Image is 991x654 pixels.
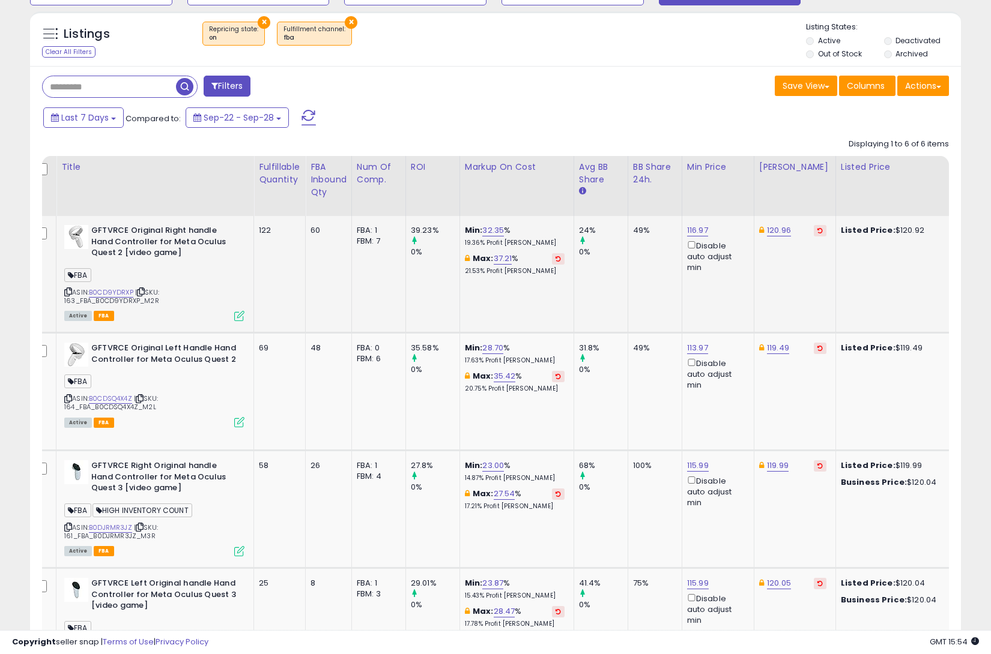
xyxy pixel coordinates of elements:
[94,311,114,321] span: FBA
[311,460,342,471] div: 26
[357,353,396,364] div: FBM: 6
[579,161,623,186] div: Avg BB Share
[64,546,92,556] span: All listings currently available for purchase on Amazon
[357,236,396,247] div: FBM: 7
[357,589,396,599] div: FBM: 3
[633,578,673,589] div: 75%
[64,26,110,43] h5: Listings
[209,34,258,42] div: on
[473,605,494,617] b: Max:
[841,477,941,488] div: $120.04
[465,225,565,247] div: %
[687,460,709,472] a: 115.99
[259,343,296,353] div: 69
[357,471,396,482] div: FBM: 4
[156,636,208,647] a: Privacy Policy
[283,25,345,43] span: Fulfillment channel :
[767,460,789,472] a: 119.99
[767,577,791,589] a: 120.05
[633,460,673,471] div: 100%
[579,364,628,375] div: 0%
[64,374,91,388] span: FBA
[411,225,459,236] div: 39.23%
[579,578,628,589] div: 41.4%
[357,578,396,589] div: FBA: 1
[687,161,749,173] div: Min Price
[930,636,979,647] span: 2025-10-6 15:54 GMT
[186,107,289,128] button: Sep-22 - Sep-28
[258,16,270,29] button: ×
[42,46,95,58] div: Clear All Filters
[465,161,569,173] div: Markup on Cost
[465,342,483,353] b: Min:
[91,225,237,262] b: GFTVRCE Original Right handle Hand Controller for Meta Oculus Quest 2 [video game]
[465,502,565,511] p: 17.21% Profit [PERSON_NAME]
[43,107,124,128] button: Last 7 Days
[473,370,494,382] b: Max:
[411,364,459,375] div: 0%
[259,161,300,186] div: Fulfillable Quantity
[64,343,88,367] img: 31-Vy0KSI9L._SL40_.jpg
[91,460,237,497] b: GFTVRCE Right Original handle Hand Controller for Meta Oculus Quest 3 [video game]
[89,394,132,404] a: B0CDSQ4X4Z
[64,460,244,555] div: ASIN:
[465,578,565,600] div: %
[357,343,396,353] div: FBA: 0
[841,343,941,353] div: $119.49
[494,605,515,617] a: 28.47
[465,577,483,589] b: Min:
[465,488,565,511] div: %
[92,503,192,517] span: HIGH INVENTORY COUNT
[103,636,154,647] a: Terms of Use
[482,342,503,354] a: 28.70
[494,370,516,382] a: 35.42
[841,342,896,353] b: Listed Price:
[579,482,628,493] div: 0%
[687,224,708,236] a: 116.97
[64,225,88,249] img: 318zId7r+hL._SL40_.jpg
[465,460,565,482] div: %
[12,636,56,647] strong: Copyright
[283,34,345,42] div: fba
[411,161,455,173] div: ROI
[465,474,565,482] p: 14.87% Profit [PERSON_NAME]
[579,460,628,471] div: 68%
[465,239,565,247] p: 19.36% Profit [PERSON_NAME]
[494,488,515,500] a: 27.54
[311,578,342,589] div: 8
[204,112,274,124] span: Sep-22 - Sep-28
[841,161,945,173] div: Listed Price
[411,482,459,493] div: 0%
[91,578,237,614] b: GFTVRCE Left Original handle Hand Controller for Meta Oculus Quest 3 [video game]
[459,156,574,216] th: The percentage added to the cost of goods (COGS) that forms the calculator for Min & Max prices.
[687,356,745,391] div: Disable auto adjust min
[259,225,296,236] div: 122
[849,139,949,150] div: Displaying 1 to 6 of 6 items
[775,76,837,96] button: Save View
[61,112,109,124] span: Last 7 Days
[94,418,114,428] span: FBA
[311,343,342,353] div: 48
[841,460,896,471] b: Listed Price:
[64,523,158,541] span: | SKU: 161_FBA_B0DJRMR3JZ_M3R
[841,224,896,236] b: Listed Price:
[687,239,745,273] div: Disable auto adjust min
[482,224,504,236] a: 32.35
[465,606,565,628] div: %
[89,523,132,533] a: B0DJRMR3JZ
[579,247,628,257] div: 0%
[841,577,896,589] b: Listed Price:
[841,594,907,605] b: Business Price:
[345,16,357,29] button: ×
[411,578,459,589] div: 29.01%
[209,25,258,43] span: Repricing state :
[64,460,88,484] img: 31DwJkzjrSL._SL40_.jpg
[896,49,928,59] label: Archived
[473,488,494,499] b: Max:
[64,225,244,320] div: ASIN:
[841,476,907,488] b: Business Price:
[465,371,565,393] div: %
[841,460,941,471] div: $119.99
[767,224,791,236] a: 120.96
[61,161,249,173] div: Title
